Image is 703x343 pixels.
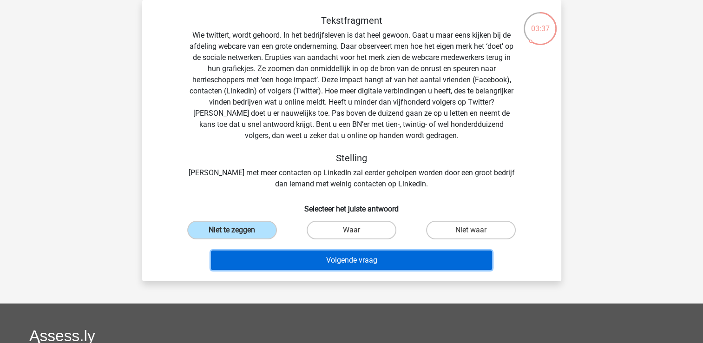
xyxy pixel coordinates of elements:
[157,197,546,213] h6: Selecteer het juiste antwoord
[157,15,546,190] div: Wie twittert, wordt gehoord. In het bedrijfsleven is dat heel gewoon. Gaat u maar eens kijken bij...
[523,11,558,34] div: 03:37
[187,221,277,239] label: Niet te zeggen
[211,251,492,270] button: Volgende vraag
[307,221,396,239] label: Waar
[426,221,516,239] label: Niet waar
[187,15,517,26] h5: Tekstfragment
[187,152,517,164] h5: Stelling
